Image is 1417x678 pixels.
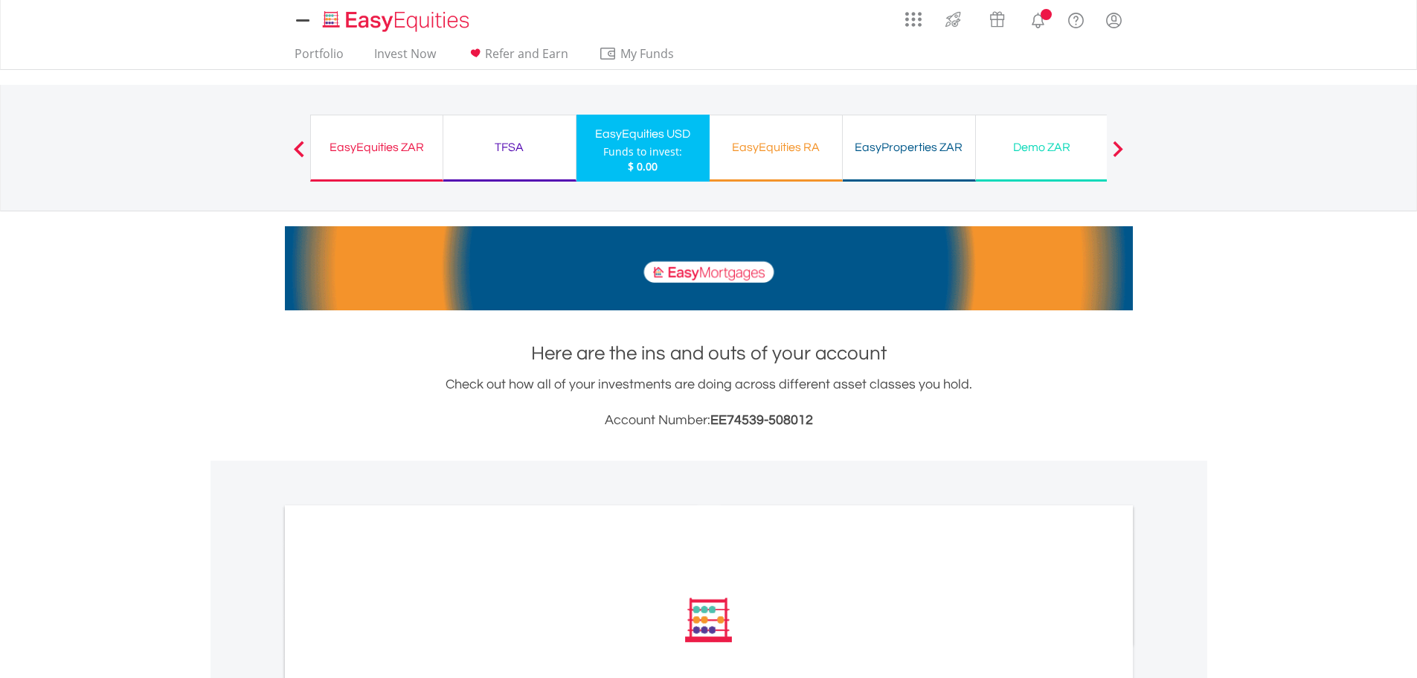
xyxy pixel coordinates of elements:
[317,4,475,33] a: Home page
[719,137,833,158] div: EasyEquities RA
[1019,4,1057,33] a: Notifications
[975,4,1019,31] a: Vouchers
[710,413,813,427] span: EE74539-508012
[585,124,701,144] div: EasyEquities USD
[485,45,568,62] span: Refer and Earn
[460,46,574,69] a: Refer and Earn
[289,46,350,69] a: Portfolio
[941,7,965,31] img: thrive-v2.svg
[284,148,314,163] button: Previous
[985,7,1009,31] img: vouchers-v2.svg
[599,44,696,63] span: My Funds
[368,46,442,69] a: Invest Now
[1095,4,1133,36] a: My Profile
[628,159,658,173] span: $ 0.00
[852,137,966,158] div: EasyProperties ZAR
[285,410,1133,431] h3: Account Number:
[285,226,1133,310] img: EasyMortage Promotion Banner
[285,340,1133,367] h1: Here are the ins and outs of your account
[603,144,682,159] div: Funds to invest:
[320,9,475,33] img: EasyEquities_Logo.png
[285,374,1133,431] div: Check out how all of your investments are doing across different asset classes you hold.
[452,137,567,158] div: TFSA
[320,137,434,158] div: EasyEquities ZAR
[1057,4,1095,33] a: FAQ's and Support
[896,4,931,28] a: AppsGrid
[1103,148,1133,163] button: Next
[905,11,922,28] img: grid-menu-icon.svg
[985,137,1099,158] div: Demo ZAR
